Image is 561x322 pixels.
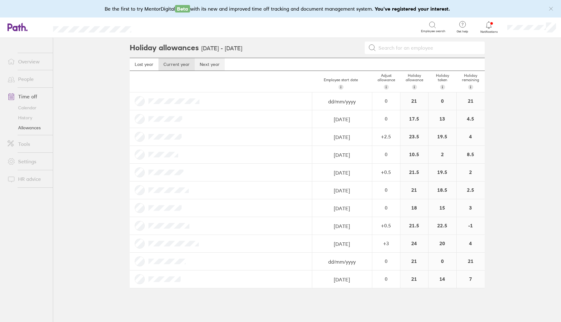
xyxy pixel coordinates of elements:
[470,85,471,90] span: i
[3,173,53,185] a: HR advice
[373,134,400,139] div: + 2.5
[373,187,400,193] div: 0
[3,113,53,123] a: History
[428,235,456,252] div: 20
[457,110,485,128] div: 4.5
[313,164,372,181] input: dd/mm/yyyy
[400,270,428,288] div: 21
[201,45,242,52] h3: [DATE] - [DATE]
[428,71,457,92] div: Holiday taken
[457,217,485,235] div: -1
[457,270,485,288] div: 7
[428,253,456,270] div: 0
[428,110,456,128] div: 13
[400,92,428,110] div: 21
[442,85,443,90] span: i
[130,58,158,71] a: Last year
[400,235,428,252] div: 24
[400,199,428,217] div: 18
[373,223,400,228] div: + 0.5
[457,164,485,181] div: 2
[313,253,372,270] input: dd/mm/yyyy
[313,217,372,235] input: dd/mm/yyyy
[457,199,485,217] div: 3
[421,29,445,33] span: Employee search
[313,128,372,146] input: dd/mm/yyyy
[428,164,456,181] div: 19.5
[457,235,485,252] div: 4
[457,146,485,163] div: 8.5
[428,217,456,235] div: 22.5
[3,55,53,68] a: Overview
[400,217,428,235] div: 21.5
[195,58,225,71] a: Next year
[457,253,485,270] div: 21
[313,271,372,288] input: dd/mm/yyyy
[340,85,341,90] span: i
[313,235,372,253] input: dd/mm/yyyy
[130,38,199,58] h2: Holiday allowances
[400,253,428,270] div: 21
[400,181,428,199] div: 21
[373,169,400,175] div: + 0.5
[3,138,53,150] a: Tools
[3,90,53,103] a: Time off
[313,146,372,164] input: dd/mm/yyyy
[105,5,456,12] div: Be the first to try MentorDigital with its new and improved time off tracking and document manage...
[373,205,400,211] div: 0
[313,182,372,199] input: dd/mm/yyyy
[373,240,400,246] div: + 3
[313,111,372,128] input: dd/mm/yyyy
[158,58,195,71] a: Current year
[400,146,428,163] div: 10.5
[3,73,53,85] a: People
[376,42,481,54] input: Search for an employee
[428,270,456,288] div: 14
[386,85,387,90] span: i
[400,164,428,181] div: 21.5
[373,258,400,264] div: 0
[457,71,485,92] div: Holiday remaining
[457,181,485,199] div: 2.5
[313,200,372,217] input: dd/mm/yyyy
[373,276,400,282] div: 0
[310,75,372,92] div: Employee start date
[175,5,190,12] span: Beta
[373,116,400,121] div: 0
[375,6,450,12] b: You've registered your interest.
[479,21,499,34] a: Notifications
[400,71,428,92] div: Holiday allowance
[3,103,53,113] a: Calendar
[3,123,53,133] a: Allowances
[479,30,499,34] span: Notifications
[452,30,473,33] span: Get help
[373,151,400,157] div: 0
[457,92,485,110] div: 21
[400,128,428,146] div: 23.5
[372,71,400,92] div: Adjust allowance
[414,85,415,90] span: i
[428,181,456,199] div: 18.5
[428,199,456,217] div: 15
[148,24,164,30] div: Search
[3,155,53,168] a: Settings
[373,98,400,104] div: 0
[457,128,485,146] div: 4
[428,146,456,163] div: 2
[313,93,372,110] input: dd/mm/yyyy
[428,92,456,110] div: 0
[428,128,456,146] div: 19.5
[400,110,428,128] div: 17.5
